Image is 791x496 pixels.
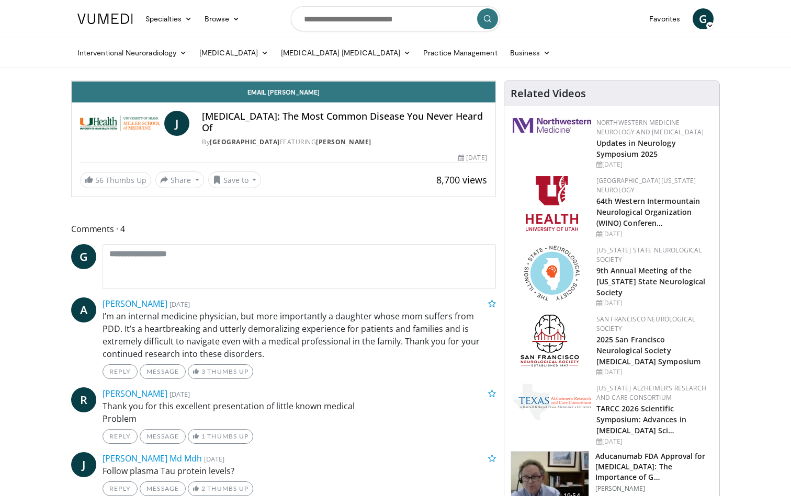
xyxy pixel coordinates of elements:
div: [DATE] [596,229,711,239]
video-js: Video Player [72,81,495,82]
img: 2a462fb6-9365-492a-ac79-3166a6f924d8.png.150x105_q85_autocrop_double_scale_upscale_version-0.2.jpg [513,118,591,133]
p: Follow plasma Tau protein levels? [103,465,496,477]
a: 9th Annual Meeting of the [US_STATE] State Neurological Society [596,266,706,297]
div: [DATE] [458,153,487,163]
a: G [71,244,96,269]
a: Email [PERSON_NAME] [72,82,495,102]
span: 3 [201,367,206,375]
img: University of Miami [80,111,160,136]
img: 71a8b48c-8850-4916-bbdd-e2f3ccf11ef9.png.150x105_q85_autocrop_double_scale_upscale_version-0.2.png [524,246,580,301]
a: [MEDICAL_DATA] [MEDICAL_DATA] [275,42,417,63]
img: f6362829-b0a3-407d-a044-59546adfd345.png.150x105_q85_autocrop_double_scale_upscale_version-0.2.png [526,176,578,231]
span: Comments 4 [71,222,496,236]
div: By FEATURING [202,137,487,147]
small: [DATE] [204,454,224,464]
a: TARCC 2026 Scientific Symposium: Advances in [MEDICAL_DATA] Sci… [596,403,686,435]
div: [DATE] [596,160,711,169]
a: Reply [103,364,138,379]
div: [DATE] [596,367,711,377]
p: Thank you for this excellent presentation of little known medical Problem [103,400,496,425]
button: Save to [208,171,262,188]
a: San Francisco Neurological Society [596,315,695,333]
a: Favorites [643,8,686,29]
a: 1 Thumbs Up [188,429,253,444]
a: Northwestern Medicine Neurology and [MEDICAL_DATA] [596,118,704,136]
img: VuMedi Logo [77,14,133,24]
a: Interventional Neuroradiology [71,42,193,63]
span: 56 [95,175,104,185]
div: [DATE] [596,298,711,308]
a: Business [504,42,557,63]
h3: Aducanumab FDA Approval for [MEDICAL_DATA]: The Importance of G… [595,451,713,482]
p: I’m an internal medicine physician, but more importantly a daughter whose mom suffers from PDD. I... [103,310,496,360]
a: Message [140,429,186,444]
h4: Related Videos [511,87,586,100]
a: [PERSON_NAME] Md Mdh [103,453,202,464]
small: [DATE] [169,389,190,399]
a: [PERSON_NAME] [103,298,167,309]
a: G [693,8,714,29]
a: [PERSON_NAME] [103,388,167,399]
img: c78a2266-bcdd-4805-b1c2-ade407285ecb.png.150x105_q85_autocrop_double_scale_upscale_version-0.2.png [513,384,591,420]
a: R [71,387,96,412]
a: A [71,297,96,322]
button: Share [155,171,204,188]
a: 56 Thumbs Up [80,172,151,188]
a: 2025 San Francisco Neurological Society [MEDICAL_DATA] Symposium [596,334,700,366]
span: 2 [201,485,206,492]
small: [DATE] [169,299,190,309]
span: 8,700 views [436,174,487,186]
a: [PERSON_NAME] [316,137,371,146]
a: Message [140,364,186,379]
a: 3 Thumbs Up [188,364,253,379]
h4: [MEDICAL_DATA]: The Most Common Disease You Never Heard Of [202,111,487,133]
a: 64th Western Intermountain Neurological Organization (WINO) Conferen… [596,196,700,228]
div: [DATE] [596,437,711,446]
a: J [164,111,189,136]
a: 2 Thumbs Up [188,481,253,496]
a: Message [140,481,186,496]
img: ad8adf1f-d405-434e-aebe-ebf7635c9b5d.png.150x105_q85_autocrop_double_scale_upscale_version-0.2.png [521,315,583,370]
a: J [71,452,96,477]
a: Updates in Neurology Symposium 2025 [596,138,676,159]
a: [GEOGRAPHIC_DATA] [210,137,280,146]
a: [US_STATE] State Neurological Society [596,246,702,264]
a: Reply [103,429,138,444]
input: Search topics, interventions [291,6,500,31]
a: [GEOGRAPHIC_DATA][US_STATE] Neurology [596,176,696,194]
a: Specialties [139,8,198,29]
a: [MEDICAL_DATA] [193,42,275,63]
a: Reply [103,481,138,496]
span: 1 [201,432,206,440]
a: Practice Management [417,42,503,63]
a: [US_STATE] Alzheimer’s Research and Care Consortium [596,384,706,402]
a: Browse [198,8,246,29]
p: [PERSON_NAME] [595,485,713,493]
